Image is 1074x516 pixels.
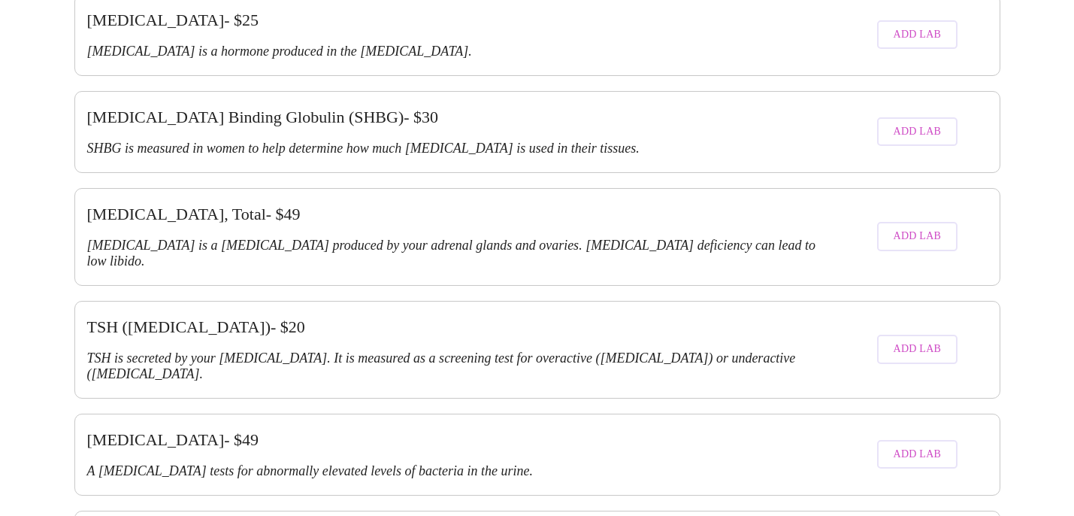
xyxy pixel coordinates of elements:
span: Add Lab [894,340,942,359]
h3: TSH ([MEDICAL_DATA]) - $ 20 [87,317,824,337]
button: Add Lab [877,222,958,251]
button: Add Lab [877,440,958,469]
span: Add Lab [894,445,942,464]
h3: A [MEDICAL_DATA] tests for abnormally elevated levels of bacteria in the urine. [87,463,824,479]
span: Add Lab [894,26,942,44]
h3: SHBG is measured in women to help determine how much [MEDICAL_DATA] is used in their tissues. [87,141,824,156]
h3: TSH is secreted by your [MEDICAL_DATA]. It is measured as a screening test for overactive ([MEDIC... [87,351,824,382]
button: Add Lab [877,117,958,147]
h3: [MEDICAL_DATA] Binding Globulin (SHBG) - $ 30 [87,108,824,127]
span: Add Lab [894,227,942,246]
span: Add Lab [894,123,942,141]
button: Add Lab [877,335,958,364]
h3: [MEDICAL_DATA] - $ 49 [87,430,824,450]
h3: [MEDICAL_DATA] is a [MEDICAL_DATA] produced by your adrenal glands and ovaries. [MEDICAL_DATA] de... [87,238,824,269]
h3: [MEDICAL_DATA] - $ 25 [87,11,824,30]
h3: [MEDICAL_DATA] is a hormone produced in the [MEDICAL_DATA]. [87,44,824,59]
button: Add Lab [877,20,958,50]
h3: [MEDICAL_DATA], Total - $ 49 [87,205,824,224]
